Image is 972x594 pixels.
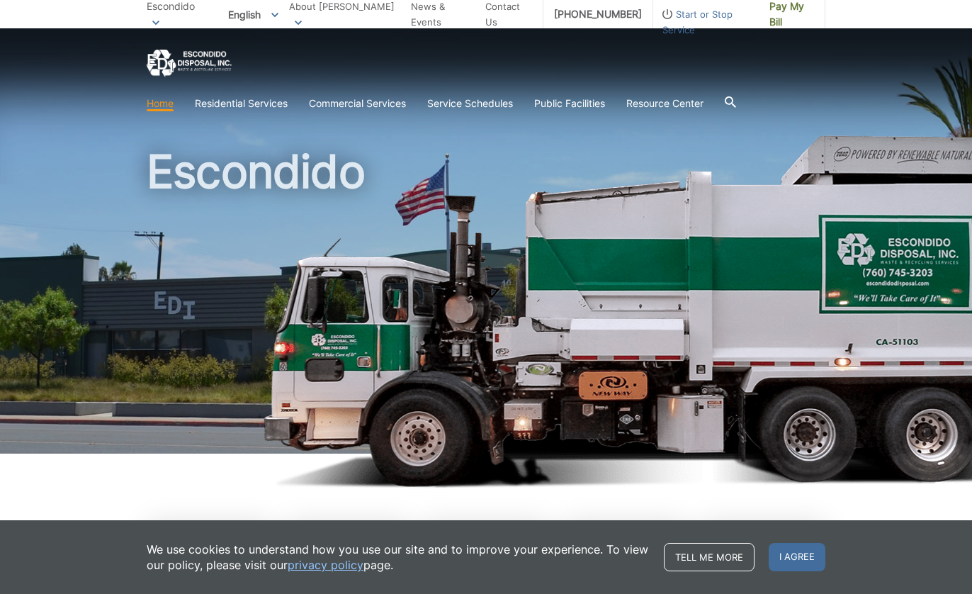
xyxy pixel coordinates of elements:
a: Service Schedules [427,96,513,111]
a: EDCD logo. Return to the homepage. [147,50,232,77]
a: Tell me more [664,543,755,571]
a: Public Facilities [534,96,605,111]
a: Resource Center [626,96,703,111]
h1: Escondido [147,149,825,460]
a: Residential Services [195,96,288,111]
span: English [217,3,289,26]
span: I agree [769,543,825,571]
p: We use cookies to understand how you use our site and to improve your experience. To view our pol... [147,542,650,573]
a: privacy policy [288,557,363,573]
a: Home [147,96,174,111]
a: Commercial Services [309,96,406,111]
